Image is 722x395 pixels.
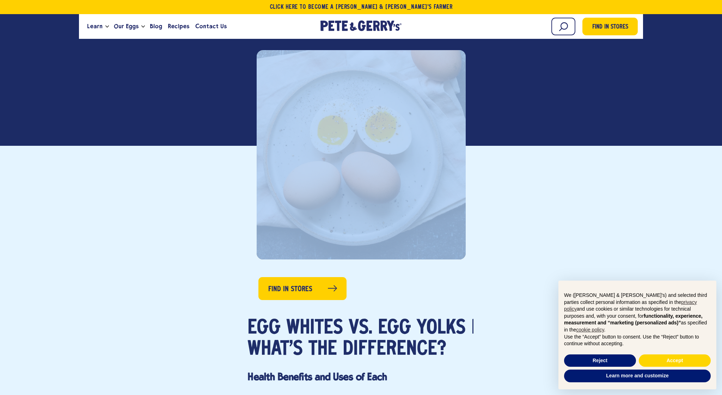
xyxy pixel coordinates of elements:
span: Find in Stores [268,284,312,295]
span: Our Eggs [114,22,139,31]
a: Find in Stores [258,277,347,300]
button: Open the dropdown menu for Learn [105,25,109,28]
button: Reject [564,354,636,367]
button: Learn more and customize [564,370,711,382]
span: Learn [87,22,103,31]
a: Recipes [165,17,192,36]
p: We ([PERSON_NAME] & [PERSON_NAME]'s) and selected third parties collect personal information as s... [564,292,711,334]
span: Contact Us [195,22,227,31]
strong: Health Benefits and Uses of Each [247,371,387,383]
a: Contact Us [192,17,230,36]
input: Search [551,18,575,35]
p: Use the “Accept” button to consent. Use the “Reject” button to continue without accepting. [564,334,711,347]
a: Blog [147,17,165,36]
span: Recipes [168,22,189,31]
span: Find in Stores [592,23,628,32]
button: Open the dropdown menu for Our Eggs [141,25,145,28]
span: Blog [150,22,162,31]
a: cookie policy [576,327,604,333]
a: Find in Stores [582,18,638,35]
a: Our Eggs [111,17,141,36]
button: Accept [639,354,711,367]
h2: Egg Whites vs. Egg Yolks | What's the Difference? [247,318,475,360]
div: Notice [553,275,722,395]
a: Learn [84,17,105,36]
